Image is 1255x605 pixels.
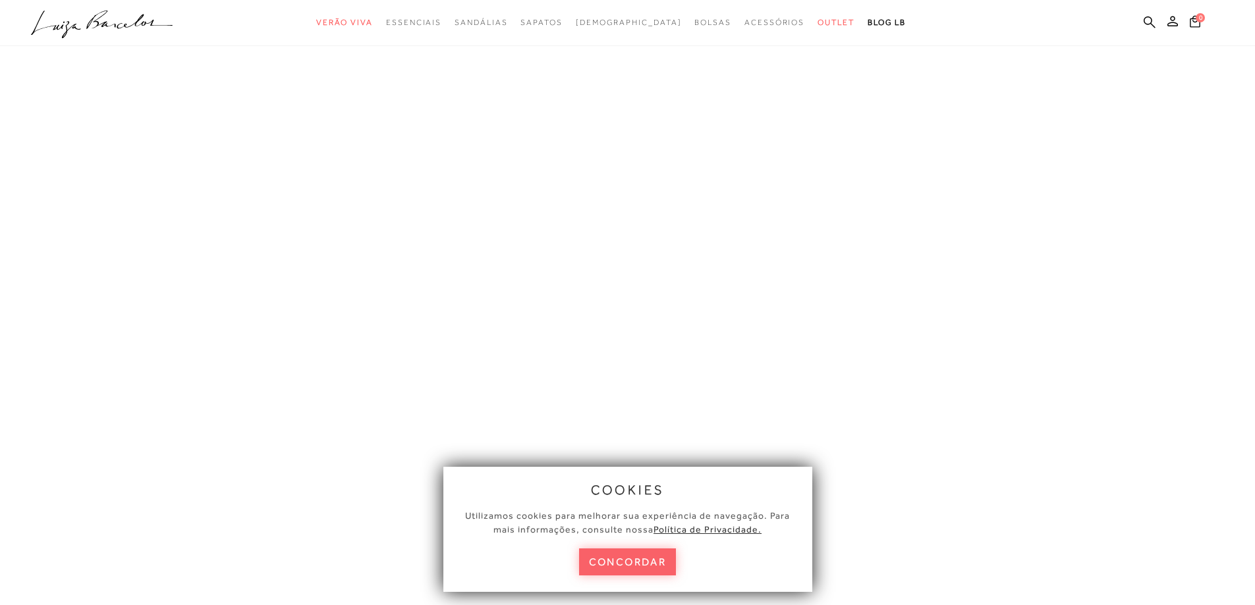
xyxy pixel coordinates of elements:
a: categoryNavScreenReaderText [694,11,731,35]
span: Sandálias [455,18,507,27]
span: Utilizamos cookies para melhorar sua experiência de navegação. Para mais informações, consulte nossa [465,510,790,535]
span: Bolsas [694,18,731,27]
span: Verão Viva [316,18,373,27]
a: categoryNavScreenReaderText [744,11,804,35]
span: cookies [591,483,665,497]
span: Sapatos [520,18,562,27]
a: categoryNavScreenReaderText [520,11,562,35]
a: Política de Privacidade. [654,524,762,535]
span: [DEMOGRAPHIC_DATA] [576,18,682,27]
button: 0 [1186,14,1204,32]
span: Outlet [818,18,854,27]
a: categoryNavScreenReaderText [818,11,854,35]
a: categoryNavScreenReaderText [316,11,373,35]
span: BLOG LB [868,18,906,27]
a: noSubCategoriesText [576,11,682,35]
span: 0 [1196,13,1205,22]
button: concordar [579,548,677,575]
a: categoryNavScreenReaderText [455,11,507,35]
span: Essenciais [386,18,441,27]
a: BLOG LB [868,11,906,35]
a: categoryNavScreenReaderText [386,11,441,35]
span: Acessórios [744,18,804,27]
